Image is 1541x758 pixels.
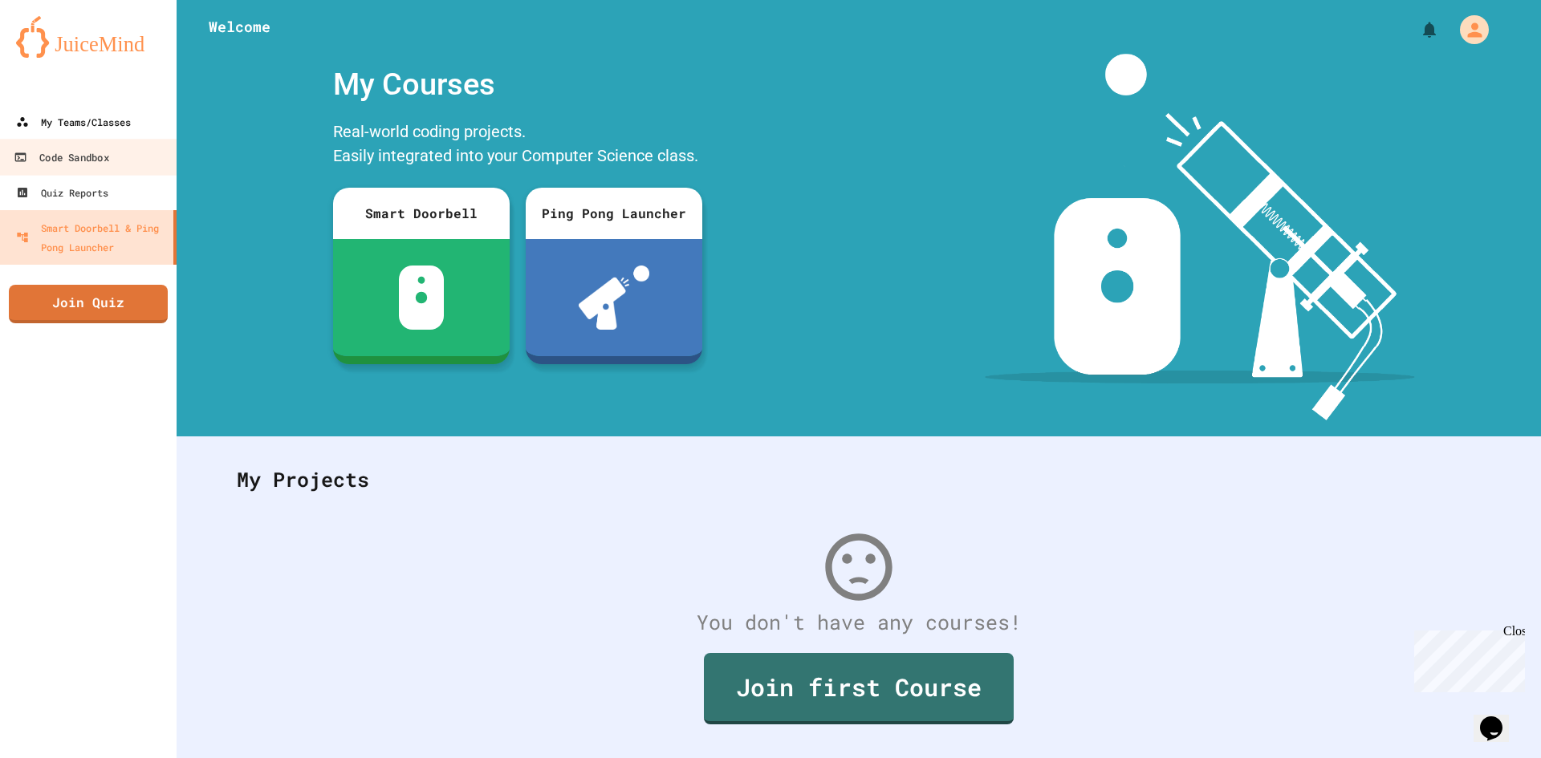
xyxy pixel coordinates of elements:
div: Quiz Reports [16,183,108,202]
img: banner-image-my-projects.png [985,54,1415,420]
div: Ping Pong Launcher [526,188,702,239]
div: Smart Doorbell & Ping Pong Launcher [16,218,167,257]
div: Real-world coding projects. Easily integrated into your Computer Science class. [325,116,710,176]
div: My Courses [325,54,710,116]
div: My Notifications [1390,16,1443,43]
a: Join first Course [704,653,1014,724]
iframe: chat widget [1408,624,1525,692]
div: Code Sandbox [14,148,108,168]
img: logo-orange.svg [16,16,161,58]
div: You don't have any courses! [221,607,1497,638]
div: Chat with us now!Close [6,6,111,102]
div: My Account [1443,11,1493,48]
img: sdb-white.svg [399,266,445,330]
img: ppl-with-ball.png [579,266,650,330]
iframe: chat widget [1474,694,1525,742]
a: Join Quiz [9,285,168,323]
div: My Teams/Classes [16,112,131,132]
div: Smart Doorbell [333,188,510,239]
div: My Projects [221,448,1497,511]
